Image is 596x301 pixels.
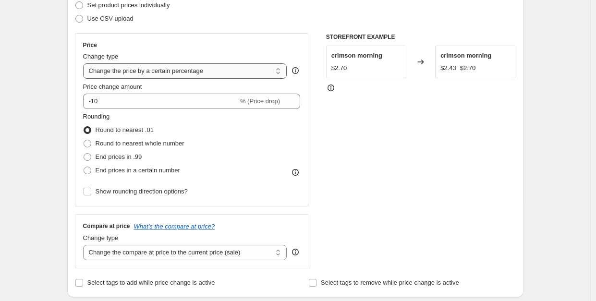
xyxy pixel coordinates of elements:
span: Change type [83,53,119,60]
span: Select tags to remove while price change is active [321,279,459,286]
div: $2.43 [440,63,456,73]
h3: Price [83,41,97,49]
span: Price change amount [83,83,142,90]
span: Rounding [83,113,110,120]
div: help [291,66,300,75]
button: What's the compare at price? [134,223,215,230]
span: crimson morning [440,52,491,59]
span: Round to nearest whole number [96,140,184,147]
strike: $2.70 [460,63,476,73]
span: Round to nearest .01 [96,126,154,133]
h6: STOREFRONT EXAMPLE [326,33,516,41]
span: Show rounding direction options? [96,188,188,195]
span: % (Price drop) [240,97,280,105]
span: End prices in .99 [96,153,142,160]
span: Use CSV upload [87,15,134,22]
span: End prices in a certain number [96,167,180,174]
div: help [291,247,300,257]
div: $2.70 [331,63,347,73]
h3: Compare at price [83,222,130,230]
span: Change type [83,234,119,241]
span: crimson morning [331,52,382,59]
input: -15 [83,94,238,109]
span: Select tags to add while price change is active [87,279,215,286]
span: Set product prices individually [87,1,170,9]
